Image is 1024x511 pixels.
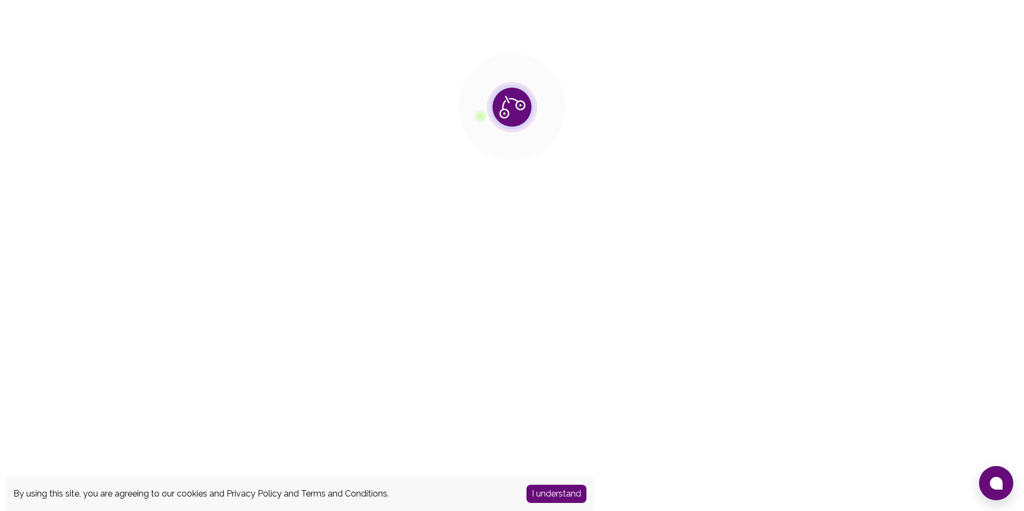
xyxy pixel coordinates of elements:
a: Privacy Policy [227,489,282,499]
div: By using this site, you are agreeing to our cookies and and . [13,487,510,500]
img: public [458,54,566,161]
button: Open chat window [979,466,1013,500]
button: Accept cookies [526,485,586,503]
a: Terms and Conditions [301,489,387,499]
